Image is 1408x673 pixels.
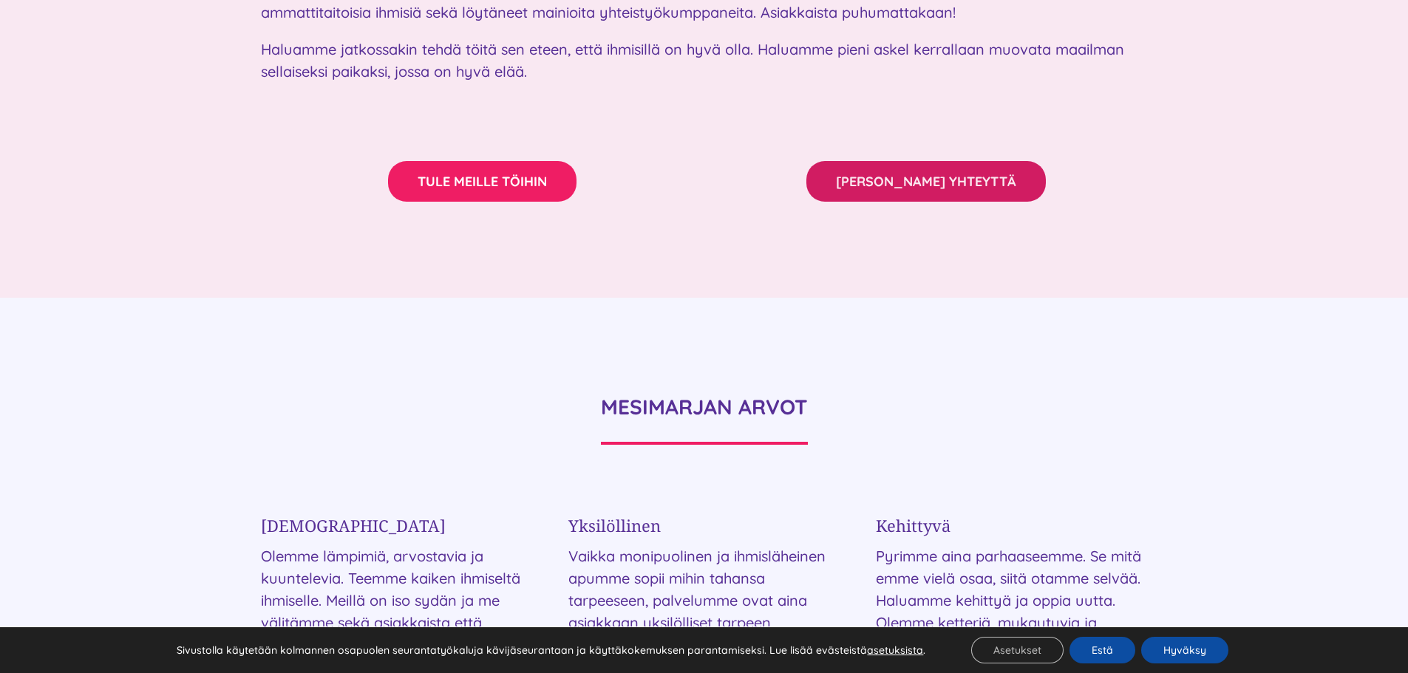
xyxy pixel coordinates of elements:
[1069,637,1135,663] button: Estä
[876,513,1148,538] h3: Kehittyvä
[261,545,533,656] p: Olemme lämpimiä, arvostavia ja kuuntelevia. Teemme kaiken ihmiseltä ihmiselle. Meillä on iso sydä...
[867,643,923,657] button: asetuksista
[568,513,840,538] h3: Yksilöllinen
[876,545,1148,656] p: Pyrimme aina parhaaseemme. Se mitä emme vielä osaa, siitä otamme selvää. Haluamme kehittyä ja opp...
[836,174,1016,189] span: [PERSON_NAME] YHTEYTTÄ
[388,161,577,202] a: TULE MEILLE TÖIHIN
[806,161,1046,202] a: [PERSON_NAME] YHTEYTTÄ
[1141,637,1228,663] button: Hyväksy
[601,394,808,420] strong: MESIMARJAN ARVOT
[261,513,533,538] h3: [DEMOGRAPHIC_DATA]
[418,174,547,189] span: TULE MEILLE TÖIHIN
[177,643,925,657] p: Sivustolla käytetään kolmannen osapuolen seurantatyökaluja kävijäseurantaan ja käyttäkokemuksen p...
[971,637,1064,663] button: Asetukset
[261,38,1148,83] p: Haluamme jatkossakin tehdä töitä sen eteen, että ihmisillä on hyvä olla. Haluamme pieni askel ker...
